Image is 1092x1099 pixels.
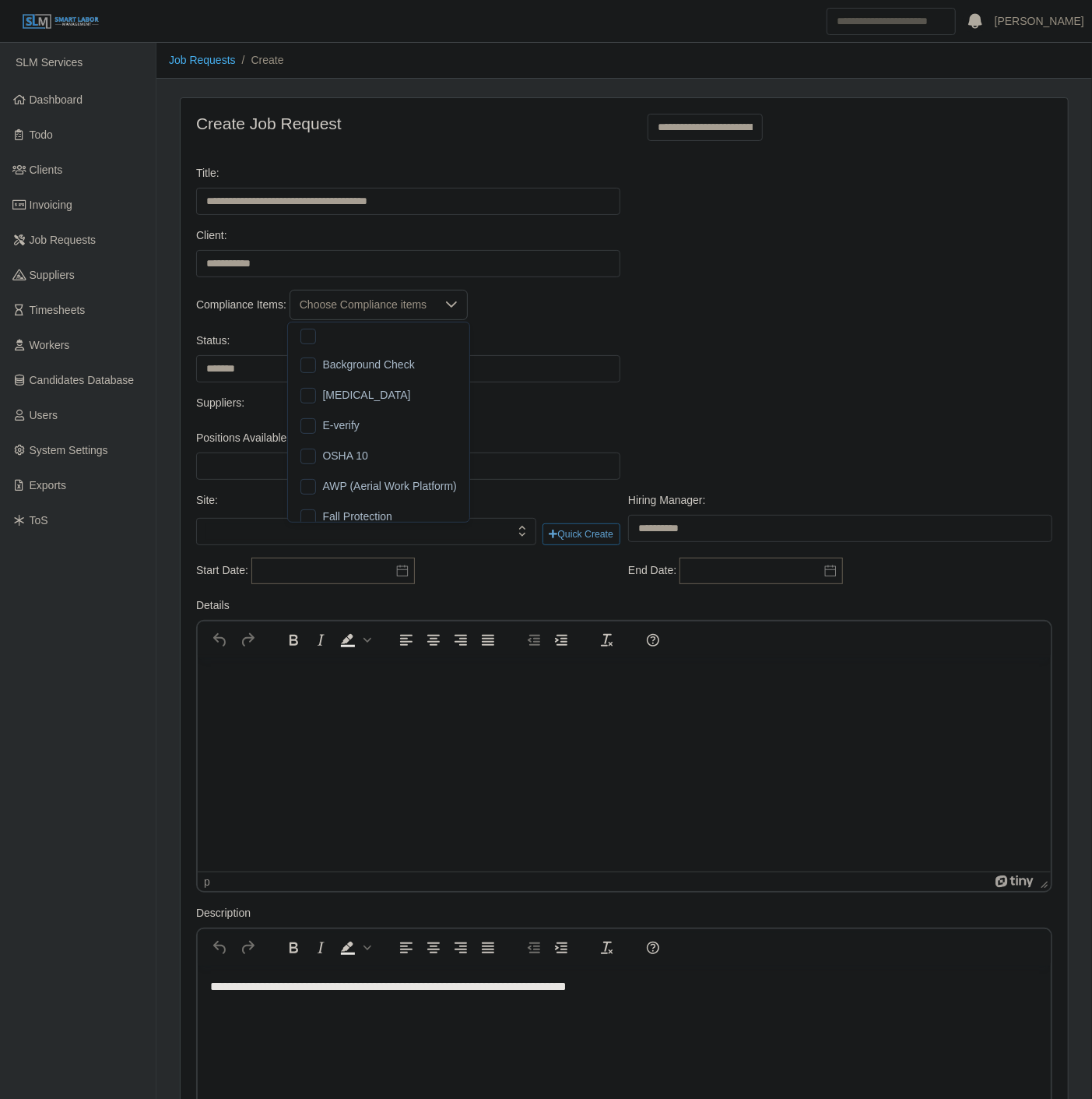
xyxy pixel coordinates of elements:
[30,269,75,281] span: Suppliers
[521,937,547,959] button: Decrease indent
[196,333,230,349] label: Status:
[291,350,465,379] li: Background Check
[291,411,465,440] li: E-verify
[322,357,414,373] span: Background Check
[16,56,83,69] span: SLM Services
[475,937,501,959] button: Justify
[30,479,66,491] span: Exports
[198,658,1051,872] iframe: Rich Text Area
[640,629,666,651] button: Help
[204,875,210,888] div: p
[30,199,72,211] span: Invoicing
[196,227,227,244] label: Client:
[420,937,447,959] button: Align center
[196,114,613,133] h4: Create Job Request
[280,937,307,959] button: Bold
[236,52,284,69] li: Create
[280,629,307,651] button: Bold
[196,492,218,509] label: Site:
[594,629,620,651] button: Clear formatting
[542,523,620,545] button: Quick Create
[995,875,1034,888] a: Powered by Tiny
[291,472,465,501] li: AWP (Aerial Work Platform)
[30,129,53,141] span: Todo
[30,444,108,456] span: System Settings
[322,387,410,403] span: [MEDICAL_DATA]
[995,13,1084,30] a: [PERSON_NAME]
[207,629,233,651] button: Undo
[291,442,465,470] li: OSHA 10
[196,165,219,181] label: Title:
[196,905,251,921] label: Description
[307,629,334,651] button: Italic
[548,629,574,651] button: Increase indent
[548,937,574,959] button: Increase indent
[196,597,230,614] label: Details
[1034,872,1051,891] div: Press the Up and Down arrow keys to resize the editor.
[290,291,436,319] div: Choose Compliance items
[207,937,233,959] button: Undo
[322,417,359,434] span: E-verify
[196,297,286,313] label: Compliance Items:
[420,629,447,651] button: Align center
[393,937,420,959] button: Align left
[448,937,474,959] button: Align right
[322,478,456,495] span: AWP (Aerial Work Platform)
[30,514,48,527] span: ToS
[291,381,465,410] li: Drug Screen
[234,937,261,959] button: Redo
[335,629,374,651] div: Background color Black
[196,395,244,411] label: Suppliers:
[30,409,58,421] span: Users
[827,8,956,35] input: Search
[322,448,367,464] span: OSHA 10
[628,562,676,579] label: End Date:
[196,430,290,446] label: Positions Available:
[30,164,63,176] span: Clients
[393,629,420,651] button: Align left
[307,937,334,959] button: Italic
[30,93,83,106] span: Dashboard
[30,234,97,246] span: Job Requests
[196,562,248,579] label: Start Date:
[291,502,465,531] li: Fall Protection
[30,374,135,386] span: Candidates Database
[628,492,706,509] label: Hiring Manager:
[322,509,392,525] span: Fall Protection
[640,937,666,959] button: Help
[288,347,469,534] ul: Option List
[594,937,620,959] button: Clear formatting
[22,13,100,30] img: SLM Logo
[475,629,501,651] button: Justify
[335,937,374,959] div: Background color Black
[169,54,236,66] a: Job Requests
[521,629,547,651] button: Decrease indent
[30,304,86,316] span: Timesheets
[30,339,70,351] span: Workers
[234,629,261,651] button: Redo
[448,629,474,651] button: Align right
